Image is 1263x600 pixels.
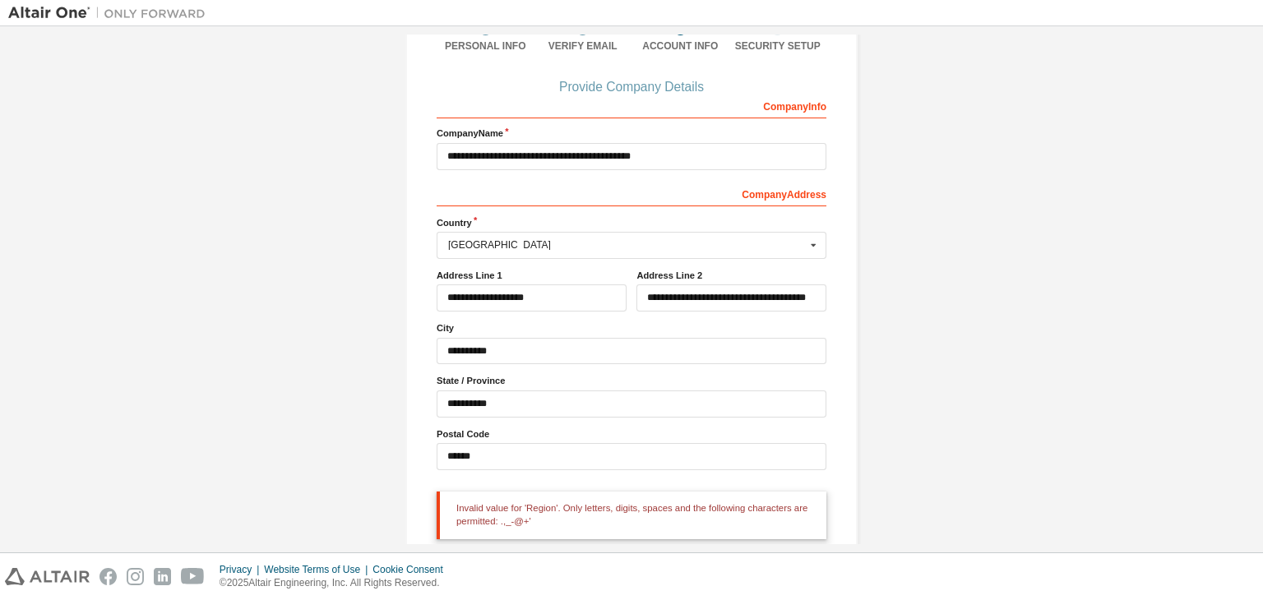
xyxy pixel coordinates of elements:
img: linkedin.svg [154,568,171,585]
div: [GEOGRAPHIC_DATA] [448,240,806,250]
img: facebook.svg [99,568,117,585]
label: Address Line 1 [437,269,627,282]
label: Address Line 2 [636,269,826,282]
div: Personal Info [437,39,534,53]
img: Altair One [8,5,214,21]
label: Country [437,216,826,229]
div: Account Info [631,39,729,53]
label: State / Province [437,374,826,387]
p: © 2025 Altair Engineering, Inc. All Rights Reserved. [220,576,453,590]
label: Postal Code [437,427,826,441]
div: Privacy [220,563,264,576]
div: Company Address [437,180,826,206]
div: Company Info [437,92,826,118]
div: Provide Company Details [437,82,826,92]
div: Security Setup [729,39,827,53]
div: Invalid value for 'Region'. Only letters, digits, spaces and the following characters are permitt... [437,492,826,540]
div: Website Terms of Use [264,563,372,576]
div: Verify Email [534,39,632,53]
div: Cookie Consent [372,563,452,576]
img: youtube.svg [181,568,205,585]
img: instagram.svg [127,568,144,585]
label: City [437,321,826,335]
label: Company Name [437,127,826,140]
img: altair_logo.svg [5,568,90,585]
